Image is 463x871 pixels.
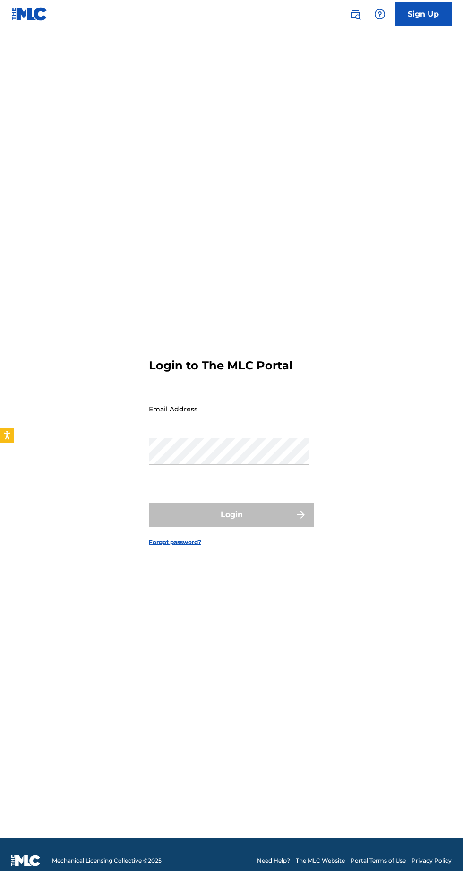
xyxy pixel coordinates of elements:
a: Need Help? [257,856,290,865]
a: Forgot password? [149,538,201,546]
a: Privacy Policy [412,856,452,865]
img: help [374,8,386,20]
a: The MLC Website [296,856,345,865]
div: Help [370,5,389,24]
a: Public Search [346,5,365,24]
img: logo [11,855,41,866]
a: Portal Terms of Use [351,856,406,865]
img: MLC Logo [11,7,48,21]
h3: Login to The MLC Portal [149,359,292,373]
img: search [350,8,361,20]
a: Sign Up [395,2,452,26]
span: Mechanical Licensing Collective © 2025 [52,856,162,865]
